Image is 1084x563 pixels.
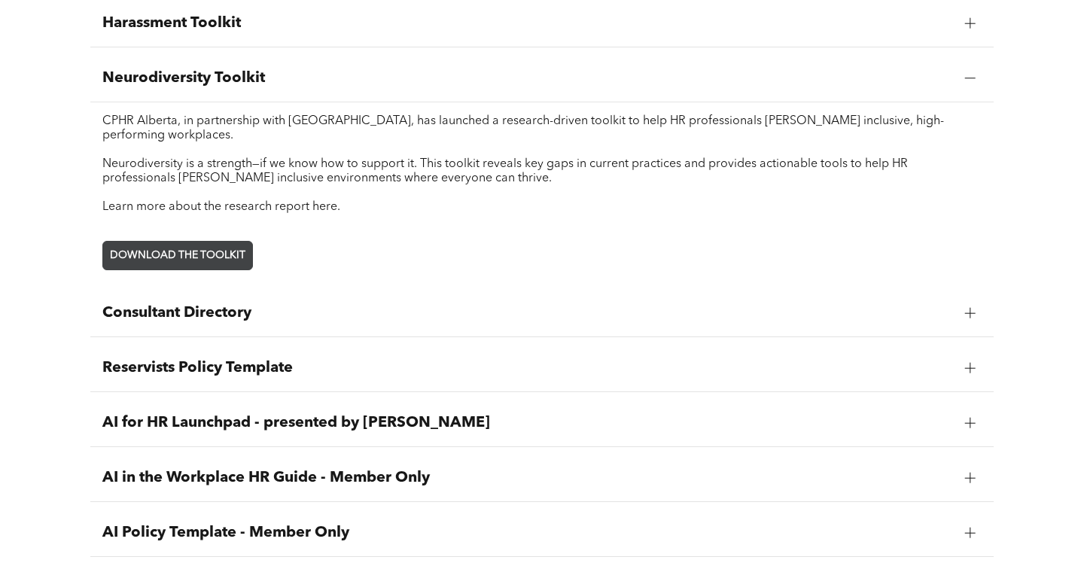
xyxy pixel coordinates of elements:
[102,359,953,377] span: Reservists Policy Template
[102,469,953,487] span: AI in the Workplace HR Guide - Member Only
[102,114,982,143] p: CPHR Alberta, in partnership with [GEOGRAPHIC_DATA], has launched a research-driven toolkit to he...
[102,157,982,186] p: Neurodiversity is a strength—if we know how to support it. This toolkit reveals key gaps in curre...
[105,242,251,269] span: DOWNLOAD THE TOOLKIT
[102,200,982,215] p: Learn more about the research report here.
[102,414,953,432] span: AI for HR Launchpad - presented by [PERSON_NAME]
[102,69,953,87] span: Neurodiversity Toolkit
[102,14,953,32] span: Harassment Toolkit
[102,241,253,270] a: DOWNLOAD THE TOOLKIT
[102,524,953,542] span: AI Policy Template - Member Only
[102,304,953,322] span: Consultant Directory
